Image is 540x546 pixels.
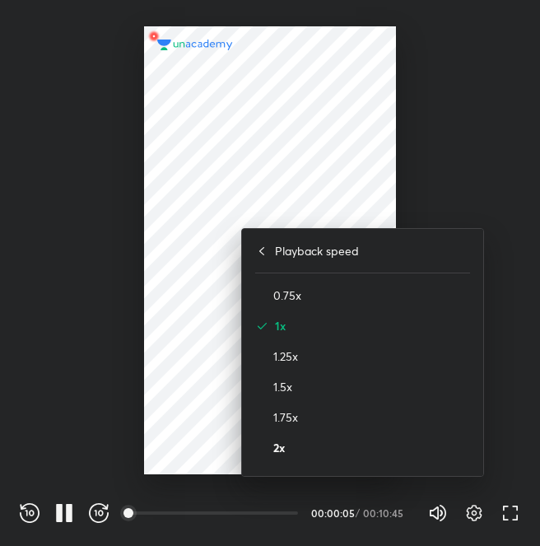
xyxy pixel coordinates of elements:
h4: 0.75x [273,287,470,304]
h4: 2x [273,439,470,456]
h4: 1.25x [273,348,470,365]
h4: Playback speed [275,242,359,259]
h4: 1.75x [273,408,470,426]
h4: 1.5x [273,378,470,395]
img: activeRate.6640ab9b.svg [255,320,268,333]
h4: 1x [275,317,470,334]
